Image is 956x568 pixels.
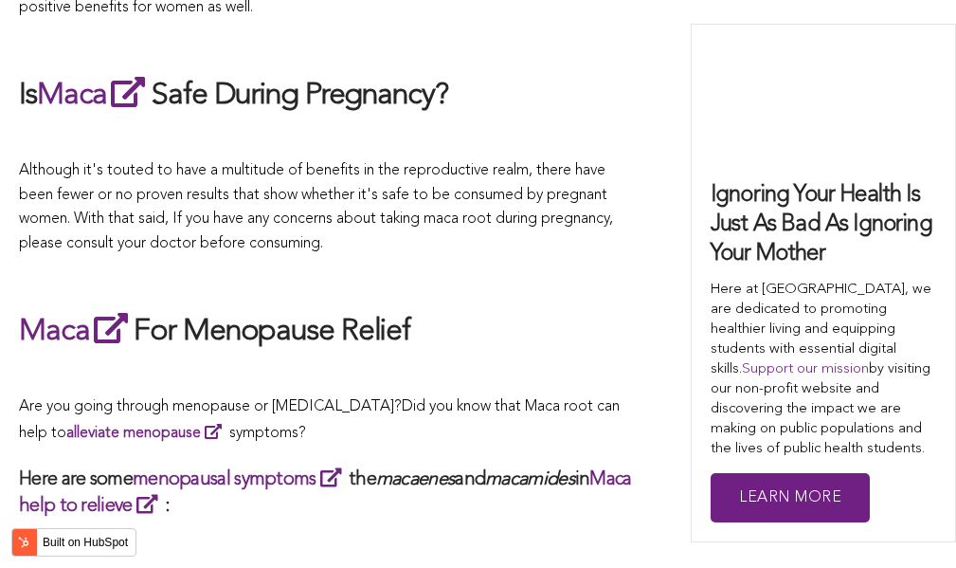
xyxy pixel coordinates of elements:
[861,477,956,568] iframe: Chat Widget
[485,470,575,489] em: macamides
[133,470,349,489] a: menopausal symptoms
[19,470,632,516] a: Maca help to relieve
[19,399,402,414] span: Are you going through menopause or [MEDICAL_DATA]?
[37,81,152,111] a: Maca
[376,470,455,489] em: macaenes
[11,528,136,557] button: Built on HubSpot
[19,73,635,117] h2: Is Safe During Pregnancy?
[66,426,229,441] a: alleviate menopause
[35,530,135,555] label: Built on HubSpot
[19,163,613,251] span: Although it's touted to have a multitude of benefits in the reproductive realm, there have been f...
[711,473,870,523] a: Learn More
[12,531,35,554] img: HubSpot sprocket logo
[19,309,635,353] h2: For Menopause Relief
[19,317,134,347] a: Maca
[19,466,635,519] h3: Here are some the and in :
